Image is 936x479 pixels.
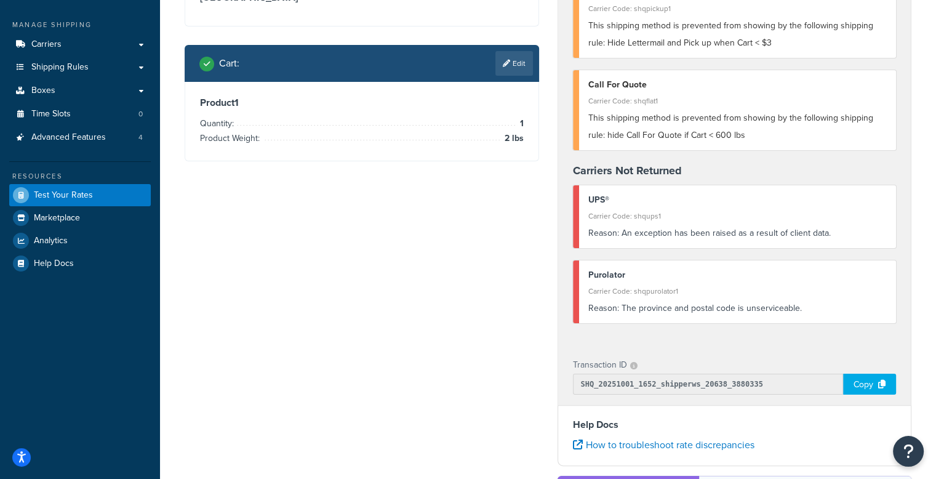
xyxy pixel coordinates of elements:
a: Test Your Rates [9,184,151,206]
a: How to troubleshoot rate discrepancies [573,438,754,452]
span: Help Docs [34,259,74,269]
a: Edit [495,51,533,76]
a: Time Slots0 [9,103,151,126]
a: Shipping Rules [9,56,151,79]
div: Carrier Code: shqpurolator1 [588,283,887,300]
span: This shipping method is prevented from showing by the following shipping rule: Hide Lettermail an... [588,19,873,49]
span: Boxes [31,86,55,96]
h4: Help Docs [573,417,897,432]
div: Manage Shipping [9,20,151,30]
span: This shipping method is prevented from showing by the following shipping rule: hide Call For Quot... [588,111,873,142]
a: Boxes [9,79,151,102]
a: Analytics [9,230,151,252]
a: Carriers [9,33,151,56]
div: The province and postal code is unserviceable. [588,300,887,317]
div: Purolator [588,267,887,284]
h2: Cart : [219,58,239,69]
span: Carriers [31,39,62,50]
span: Quantity: [200,117,237,130]
div: Carrier Code: shqups1 [588,207,887,225]
span: Reason: [588,227,619,239]
span: Time Slots [31,109,71,119]
a: Marketplace [9,207,151,229]
span: Product Weight: [200,132,263,145]
div: UPS® [588,191,887,209]
span: Reason: [588,302,619,315]
li: Time Slots [9,103,151,126]
h3: Product 1 [200,97,524,109]
span: Analytics [34,236,68,246]
span: Test Your Rates [34,190,93,201]
span: 4 [138,132,143,143]
span: Advanced Features [31,132,106,143]
span: Shipping Rules [31,62,89,73]
span: Marketplace [34,213,80,223]
div: Carrier Code: shqflat1 [588,92,887,110]
div: Copy [843,374,896,395]
span: 2 lbs [502,131,524,146]
span: 0 [138,109,143,119]
button: Open Resource Center [893,436,924,467]
li: Advanced Features [9,126,151,149]
a: Help Docs [9,252,151,275]
div: Resources [9,171,151,182]
div: Call For Quote [588,76,887,94]
a: Advanced Features4 [9,126,151,149]
p: Transaction ID [573,356,627,374]
div: An exception has been raised as a result of client data. [588,225,887,242]
span: 1 [517,116,524,131]
strong: Carriers Not Returned [573,163,682,179]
